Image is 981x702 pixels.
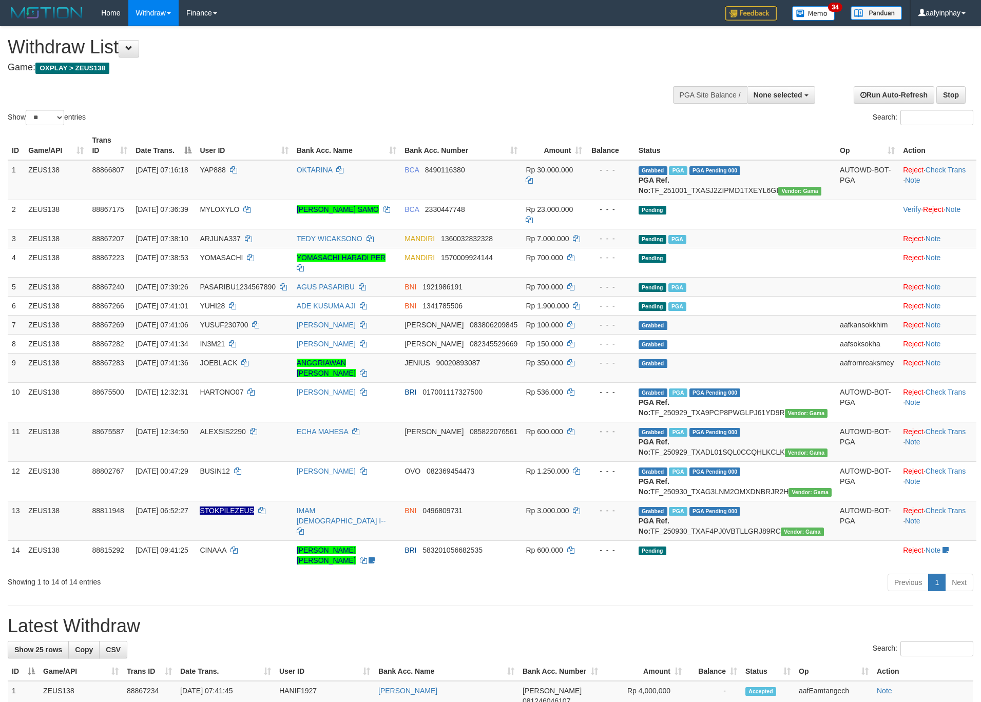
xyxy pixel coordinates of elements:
span: Show 25 rows [14,646,62,654]
h1: Latest Withdraw [8,616,973,636]
span: 88867207 [92,235,124,243]
span: Grabbed [639,467,667,476]
span: JOEBLACK [200,359,237,367]
a: Note [905,477,920,485]
span: [DATE] 07:39:26 [136,283,188,291]
a: Note [877,687,892,695]
a: [PERSON_NAME] SAMO [297,205,379,213]
label: Search: [873,110,973,125]
span: Copy 90020893087 to clipboard [436,359,480,367]
a: Note [905,176,920,184]
span: 88811948 [92,506,124,515]
span: [DATE] 07:41:36 [136,359,188,367]
span: Nama rekening ada tanda titik/strip, harap diedit [200,506,254,515]
td: ZEUS138 [24,277,88,296]
th: User ID: activate to sort column ascending [196,131,292,160]
span: BNI [405,302,416,310]
b: PGA Ref. No: [639,398,669,417]
a: Reject [903,506,924,515]
th: Date Trans.: activate to sort column ascending [176,662,275,681]
span: Pending [639,254,666,263]
td: AUTOWD-BOT-PGA [836,461,899,501]
span: [DATE] 07:36:39 [136,205,188,213]
a: Run Auto-Refresh [854,86,934,104]
td: 12 [8,461,24,501]
span: MYLOXYLO [200,205,239,213]
span: Copy 583201056682535 to clipboard [422,546,483,554]
span: 88802767 [92,467,124,475]
span: Grabbed [639,166,667,175]
button: None selected [747,86,815,104]
span: Copy 1360032832328 to clipboard [441,235,493,243]
td: ZEUS138 [24,353,88,382]
span: Pending [639,302,666,311]
span: 88675587 [92,427,124,436]
td: · · [899,422,976,461]
td: ZEUS138 [24,334,88,353]
td: aafrornreaksmey [836,353,899,382]
div: - - - [590,320,630,330]
td: 10 [8,382,24,422]
a: [PERSON_NAME] [297,321,356,329]
img: panduan.png [851,6,902,20]
span: Copy 1921986191 to clipboard [422,283,463,291]
span: Copy 085822076561 to clipboard [470,427,517,436]
span: Rp 600.000 [526,427,563,436]
a: OKTARINA [297,166,333,174]
span: Marked by aafpengsreynich [669,428,687,437]
td: · [899,296,976,315]
td: · [899,353,976,382]
td: TF_250929_TXADL01SQL0CCQHLKCLK [634,422,836,461]
div: Showing 1 to 14 of 14 entries [8,573,401,587]
a: Check Trans [926,506,966,515]
a: Reject [903,254,924,262]
span: BRI [405,388,416,396]
td: AUTOWD-BOT-PGA [836,422,899,461]
th: Bank Acc. Name: activate to sort column ascending [374,662,518,681]
a: Note [926,359,941,367]
span: [DATE] 00:47:29 [136,467,188,475]
span: Rp 30.000.000 [526,166,573,174]
span: Rp 536.000 [526,388,563,396]
span: ALEXSIS2290 [200,427,246,436]
span: PGA Pending [689,467,741,476]
span: Rp 3.000.000 [526,506,569,515]
span: [DATE] 12:34:50 [136,427,188,436]
a: Reject [903,467,924,475]
td: · [899,229,976,248]
a: [PERSON_NAME] [297,388,356,396]
td: TF_250929_TXA9PCP8PWGLPJ61YD9R [634,382,836,422]
td: 8 [8,334,24,353]
th: Date Trans.: activate to sort column descending [131,131,196,160]
td: ZEUS138 [24,315,88,334]
th: Trans ID: activate to sort column ascending [88,131,131,160]
span: [DATE] 09:41:25 [136,546,188,554]
span: 88867282 [92,340,124,348]
span: None selected [754,91,802,99]
span: HARTONO07 [200,388,243,396]
div: - - - [590,505,630,516]
a: Check Trans [926,427,966,436]
span: Marked by aafsreyleap [668,283,686,292]
a: TEDY WICAKSONO [297,235,362,243]
span: 88867175 [92,205,124,213]
th: Trans ID: activate to sort column ascending [123,662,176,681]
div: - - - [590,339,630,349]
a: Note [926,283,941,291]
td: 5 [8,277,24,296]
td: 9 [8,353,24,382]
b: PGA Ref. No: [639,517,669,535]
td: 7 [8,315,24,334]
a: [PERSON_NAME] [378,687,437,695]
img: Feedback.jpg [725,6,777,21]
a: CSV [99,641,127,658]
div: - - - [590,233,630,244]
span: MANDIRI [405,254,435,262]
th: Action [873,662,973,681]
span: Pending [639,235,666,244]
span: 88675500 [92,388,124,396]
a: Next [945,574,973,591]
span: Copy 2330447748 to clipboard [425,205,465,213]
span: Pending [639,283,666,292]
img: Button%20Memo.svg [792,6,835,21]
